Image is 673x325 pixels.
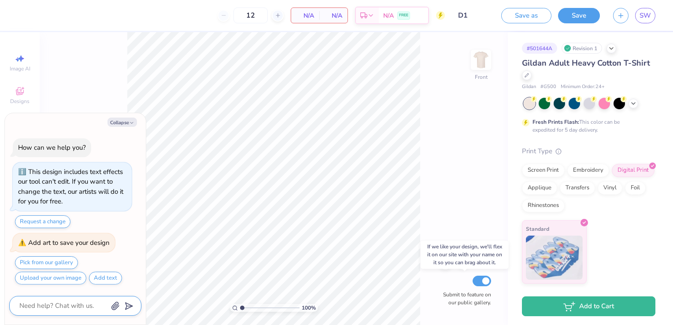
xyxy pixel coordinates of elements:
div: Embroidery [567,164,609,177]
div: Rhinestones [522,199,565,212]
label: Submit to feature on our public gallery. [438,291,491,307]
div: Digital Print [612,164,655,177]
div: Screen Print [522,164,565,177]
input: – – [233,7,268,23]
span: Standard [526,224,549,233]
button: Collapse [107,118,137,127]
button: Save [558,8,600,23]
div: Vinyl [598,181,622,195]
input: Untitled Design [451,7,495,24]
div: Print Type [522,146,655,156]
button: Add to Cart [522,296,655,316]
a: SW [635,8,655,23]
span: Gildan [522,83,536,91]
div: Add art to save your design [28,238,110,247]
div: Revision 1 [562,43,602,54]
button: Upload your own image [15,272,86,284]
button: Pick from our gallery [15,256,78,269]
span: SW [640,11,651,21]
span: N/A [325,11,342,20]
div: Foil [625,181,646,195]
img: Standard [526,236,583,280]
button: Add text [89,272,122,284]
span: FREE [399,12,408,18]
span: N/A [383,11,394,20]
div: This color can be expedited for 5 day delivery. [532,118,641,134]
strong: Fresh Prints Flash: [532,118,579,126]
div: # 501644A [522,43,557,54]
div: Applique [522,181,557,195]
button: Save as [501,8,551,23]
span: Designs [10,98,30,105]
span: # G500 [540,83,556,91]
span: Image AI [10,65,30,72]
img: Front [472,51,490,69]
span: N/A [296,11,314,20]
div: Transfers [560,181,595,195]
div: This design includes text effects our tool can't edit. If you want to change the text, our artist... [18,167,123,206]
div: How can we help you? [18,143,86,152]
span: Minimum Order: 24 + [561,83,605,91]
span: Gildan Adult Heavy Cotton T-Shirt [522,58,650,68]
div: If we like your design, we'll flex it on our site with your name on it so you can brag about it. [421,240,509,269]
span: 100 % [302,304,316,312]
button: Request a change [15,215,70,228]
div: Front [475,73,488,81]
